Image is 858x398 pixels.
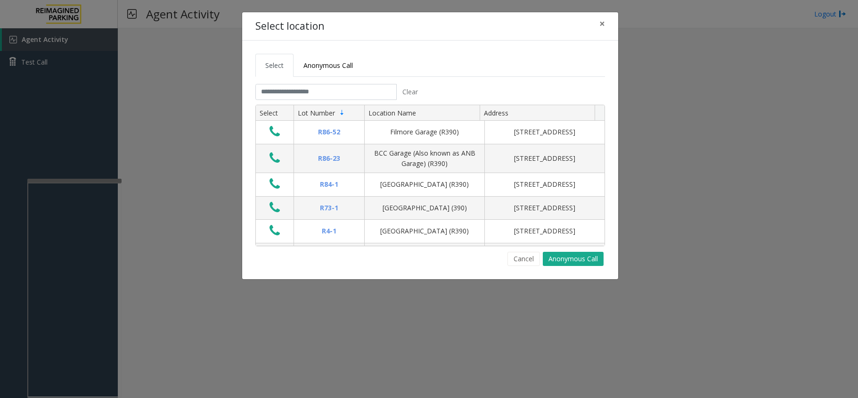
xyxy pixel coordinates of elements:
th: Select [256,105,294,121]
div: [GEOGRAPHIC_DATA] (R390) [370,179,479,190]
div: [GEOGRAPHIC_DATA] (390) [370,203,479,213]
div: R84-1 [300,179,359,190]
div: [STREET_ADDRESS] [490,153,599,164]
div: [STREET_ADDRESS] [490,127,599,137]
div: Filmore Garage (R390) [370,127,479,137]
div: R86-52 [300,127,359,137]
span: Address [484,108,508,117]
div: BCC Garage (Also known as ANB Garage) (R390) [370,148,479,169]
button: Anonymous Call [543,252,604,266]
ul: Tabs [255,54,605,77]
button: Cancel [507,252,540,266]
div: Data table [256,105,605,246]
button: Close [593,12,612,35]
span: Location Name [368,108,416,117]
div: R86-23 [300,153,359,164]
span: × [599,17,605,30]
h4: Select location [255,19,324,34]
div: [STREET_ADDRESS] [490,179,599,190]
button: Clear [397,84,423,100]
span: Sortable [338,109,346,116]
div: R4-1 [300,226,359,236]
div: [GEOGRAPHIC_DATA] (R390) [370,226,479,236]
div: [STREET_ADDRESS] [490,226,599,236]
div: [STREET_ADDRESS] [490,203,599,213]
div: R73-1 [300,203,359,213]
span: Select [265,61,284,70]
span: Anonymous Call [303,61,353,70]
span: Lot Number [298,108,335,117]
